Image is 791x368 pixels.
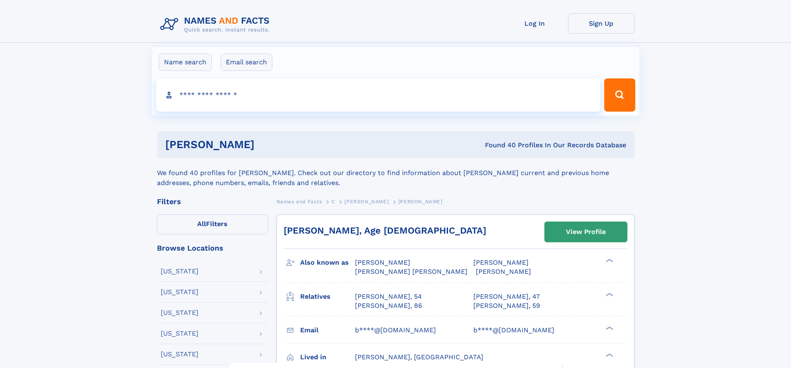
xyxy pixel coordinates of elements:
[300,290,355,304] h3: Relatives
[331,199,335,205] span: C
[331,196,335,207] a: C
[604,292,614,297] div: ❯
[161,310,198,316] div: [US_STATE]
[604,258,614,263] div: ❯
[157,158,634,188] div: We found 40 profiles for [PERSON_NAME]. Check out our directory to find information about [PERSON...
[355,258,410,266] span: [PERSON_NAME]
[300,256,355,270] h3: Also known as
[398,199,443,205] span: [PERSON_NAME]
[473,258,529,266] span: [PERSON_NAME]
[502,13,568,34] a: Log In
[159,54,212,71] label: Name search
[157,214,268,234] label: Filters
[157,13,277,36] img: Logo Names and Facts
[604,352,614,358] div: ❯
[355,353,483,361] span: [PERSON_NAME], [GEOGRAPHIC_DATA]
[370,141,626,150] div: Found 40 Profiles In Our Records Database
[157,198,268,205] div: Filters
[284,225,486,236] a: [PERSON_NAME], Age [DEMOGRAPHIC_DATA]
[161,351,198,358] div: [US_STATE]
[277,196,322,207] a: Names and Facts
[604,325,614,331] div: ❯
[156,78,601,112] input: search input
[161,330,198,337] div: [US_STATE]
[300,323,355,337] h3: Email
[161,289,198,295] div: [US_STATE]
[165,139,370,150] h1: [PERSON_NAME]
[355,301,422,310] a: [PERSON_NAME], 86
[604,78,635,112] button: Search Button
[566,222,606,241] div: View Profile
[220,54,272,71] label: Email search
[157,244,268,252] div: Browse Locations
[473,292,540,301] a: [PERSON_NAME], 47
[197,220,206,228] span: All
[568,13,634,34] a: Sign Up
[545,222,627,242] a: View Profile
[355,292,422,301] a: [PERSON_NAME], 54
[355,268,468,275] span: [PERSON_NAME] [PERSON_NAME]
[476,268,531,275] span: [PERSON_NAME]
[344,196,389,207] a: [PERSON_NAME]
[473,301,540,310] a: [PERSON_NAME], 59
[300,350,355,364] h3: Lived in
[344,199,389,205] span: [PERSON_NAME]
[161,268,198,275] div: [US_STATE]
